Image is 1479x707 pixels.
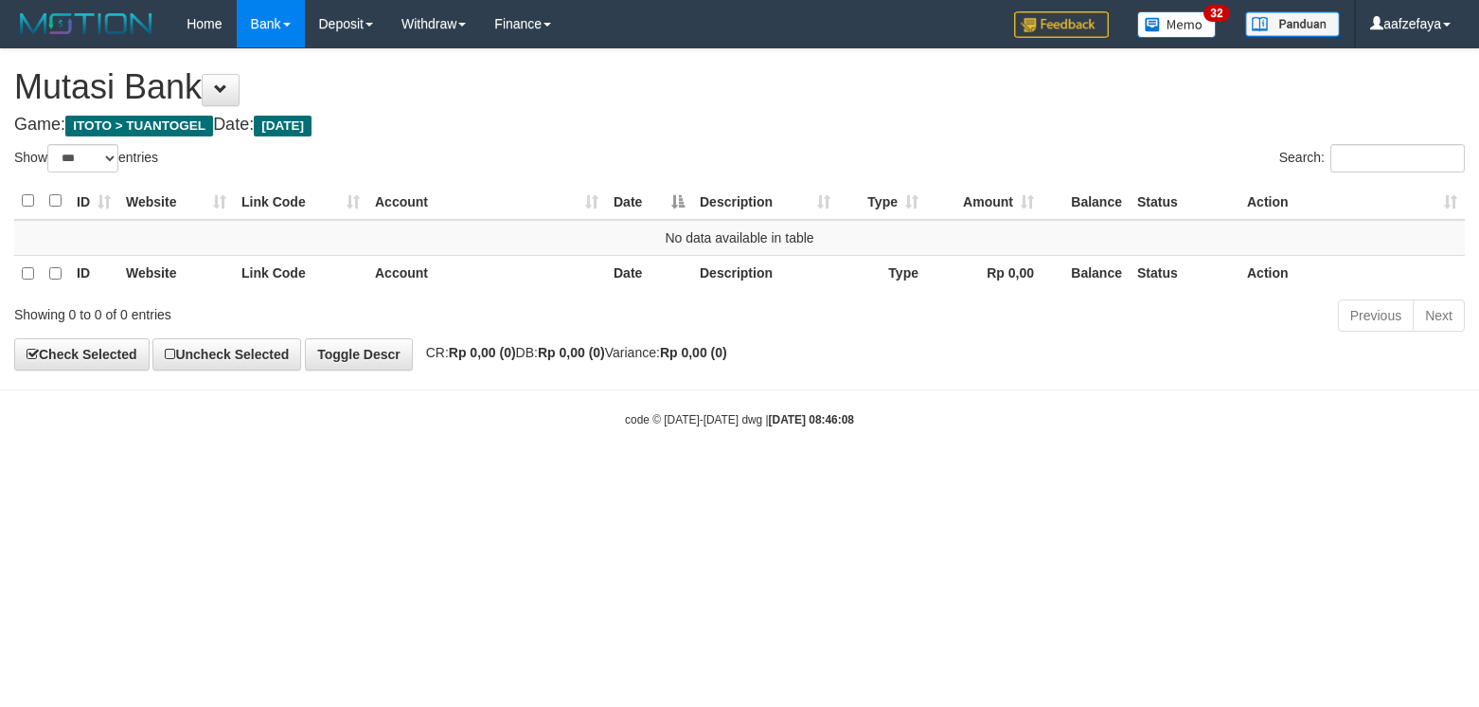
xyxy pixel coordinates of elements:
th: Type [838,255,926,292]
a: Toggle Descr [305,338,413,371]
th: Balance [1042,255,1130,292]
span: 32 [1203,5,1229,22]
img: MOTION_logo.png [14,9,158,38]
strong: [DATE] 08:46:08 [769,413,854,426]
small: code © [DATE]-[DATE] dwg | [625,413,854,426]
th: Description: activate to sort column ascending [692,183,838,220]
span: ITOTO > TUANTOGEL [65,116,213,136]
th: ID: activate to sort column ascending [69,183,118,220]
th: Amount: activate to sort column ascending [926,183,1042,220]
td: No data available in table [14,220,1465,256]
label: Show entries [14,144,158,172]
th: Type: activate to sort column ascending [838,183,926,220]
div: Showing 0 to 0 of 0 entries [14,298,602,324]
th: Balance [1042,183,1130,220]
h1: Mutasi Bank [14,68,1465,106]
input: Search: [1330,144,1465,172]
a: Previous [1338,299,1414,332]
a: Check Selected [14,338,150,371]
h4: Game: Date: [14,116,1465,135]
label: Search: [1279,144,1465,172]
a: Next [1413,299,1465,332]
th: Status [1130,183,1239,220]
th: Website [118,255,234,292]
th: Rp 0,00 [926,255,1042,292]
th: Link Code [234,255,367,292]
span: [DATE] [254,116,312,136]
th: Account: activate to sort column ascending [367,183,606,220]
th: Description [692,255,838,292]
strong: Rp 0,00 (0) [449,345,516,360]
th: Date [606,255,692,292]
th: Website: activate to sort column ascending [118,183,234,220]
th: Action: activate to sort column ascending [1239,183,1465,220]
span: CR: DB: Variance: [417,345,727,360]
th: ID [69,255,118,292]
a: Uncheck Selected [152,338,301,371]
th: Account [367,255,606,292]
img: Button%20Memo.svg [1137,11,1217,38]
strong: Rp 0,00 (0) [538,345,605,360]
th: Date: activate to sort column descending [606,183,692,220]
img: panduan.png [1245,11,1340,37]
img: Feedback.jpg [1014,11,1109,38]
th: Action [1239,255,1465,292]
th: Link Code: activate to sort column ascending [234,183,367,220]
select: Showentries [47,144,118,172]
th: Status [1130,255,1239,292]
strong: Rp 0,00 (0) [660,345,727,360]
